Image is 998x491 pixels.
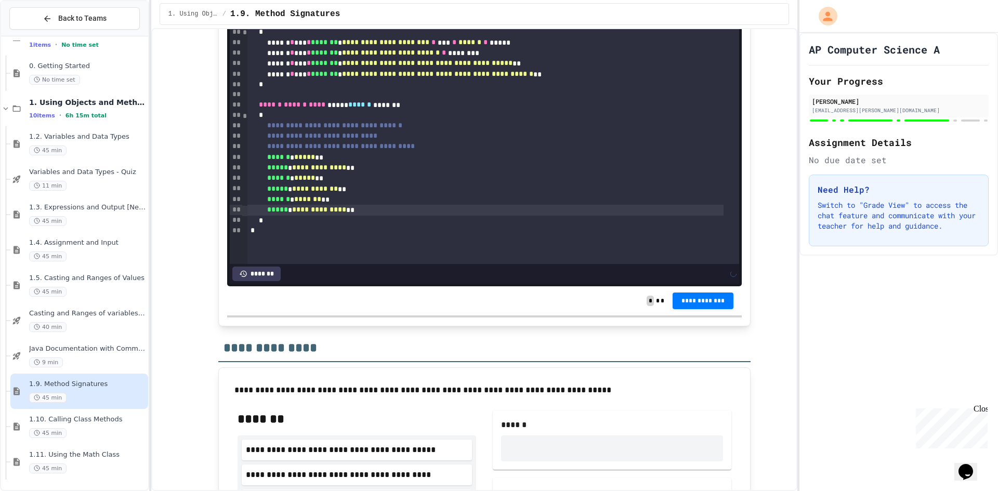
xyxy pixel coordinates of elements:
[29,322,67,332] span: 40 min
[29,145,67,155] span: 45 min
[9,7,140,30] button: Back to Teams
[222,10,226,18] span: /
[818,200,980,231] p: Switch to "Grade View" to access the chat feature and communicate with your teacher for help and ...
[818,183,980,196] h3: Need Help?
[58,13,107,24] span: Back to Teams
[29,309,146,318] span: Casting and Ranges of variables - Quiz
[29,75,80,85] span: No time set
[809,42,940,57] h1: AP Computer Science A
[65,112,107,119] span: 6h 15m total
[29,287,67,297] span: 45 min
[29,203,146,212] span: 1.3. Expressions and Output [New]
[29,168,146,177] span: Variables and Data Types - Quiz
[29,357,63,367] span: 9 min
[29,132,146,141] span: 1.2. Variables and Data Types
[59,111,61,120] span: •
[809,74,989,88] h2: Your Progress
[809,154,989,166] div: No due date set
[29,380,146,389] span: 1.9. Method Signatures
[29,216,67,226] span: 45 min
[29,98,146,107] span: 1. Using Objects and Methods
[168,10,218,18] span: 1. Using Objects and Methods
[29,415,146,424] span: 1.10. Calling Class Methods
[29,450,146,459] span: 1.11. Using the Math Class
[809,135,989,150] h2: Assignment Details
[812,97,986,106] div: [PERSON_NAME]
[55,41,57,49] span: •
[4,4,72,66] div: Chat with us now!Close
[29,344,146,353] span: Java Documentation with Comments - Topic 1.8
[29,238,146,247] span: 1.4. Assignment and Input
[29,393,67,403] span: 45 min
[808,4,840,28] div: My Account
[912,404,988,448] iframe: chat widget
[29,463,67,473] span: 45 min
[61,42,99,48] span: No time set
[29,428,67,438] span: 45 min
[230,8,340,20] span: 1.9. Method Signatures
[29,251,67,261] span: 45 min
[29,274,146,283] span: 1.5. Casting and Ranges of Values
[29,112,55,119] span: 10 items
[954,449,988,481] iframe: chat widget
[29,42,51,48] span: 1 items
[29,181,67,191] span: 11 min
[29,62,146,71] span: 0. Getting Started
[812,107,986,114] div: [EMAIL_ADDRESS][PERSON_NAME][DOMAIN_NAME]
